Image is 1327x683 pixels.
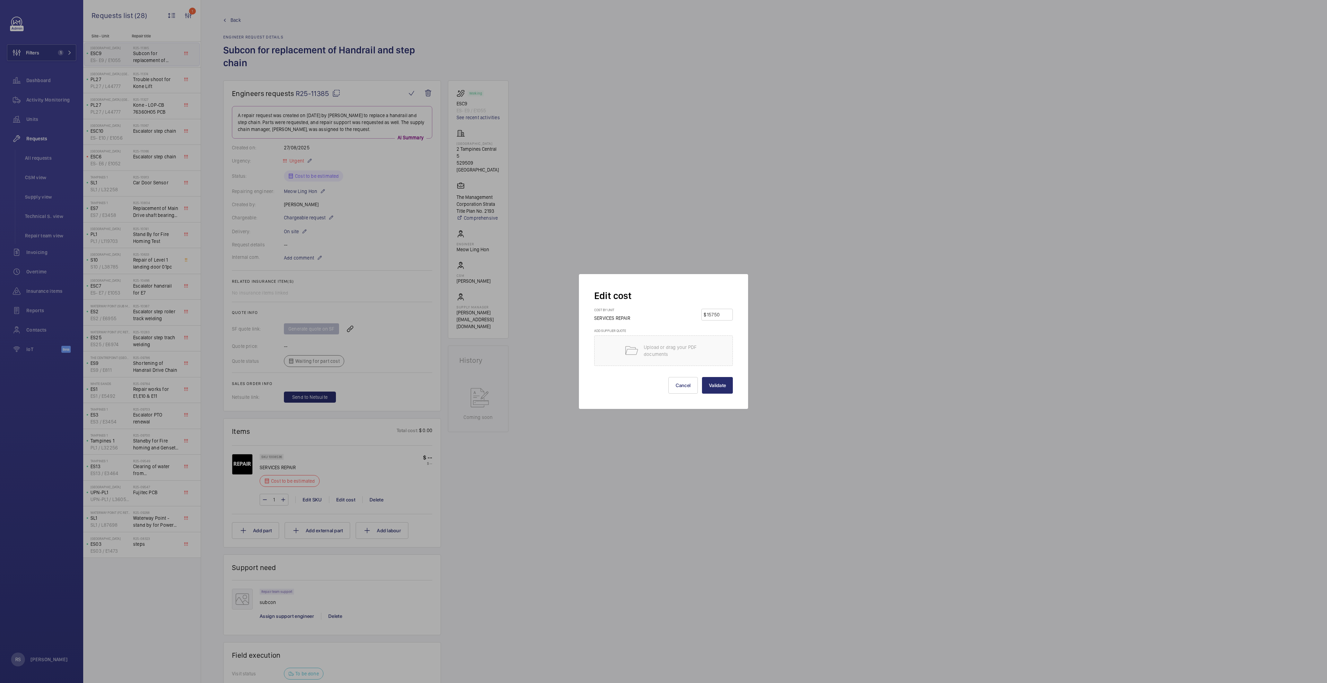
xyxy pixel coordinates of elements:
span: SERVICES REPAIR [594,315,630,321]
h3: Add supplier quote [594,329,733,335]
div: $ [704,311,706,318]
h3: Cost by unit [594,308,637,315]
h2: Edit cost [594,289,733,302]
button: Cancel [668,377,698,394]
p: Upload or drag your PDF documents [644,344,703,358]
input: -- [706,309,730,320]
button: Validate [702,377,733,394]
